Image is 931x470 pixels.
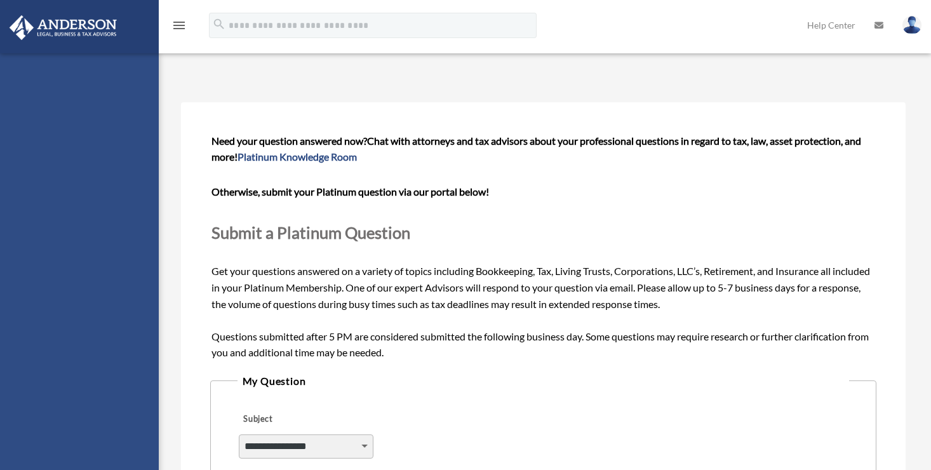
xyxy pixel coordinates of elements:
b: Otherwise, submit your Platinum question via our portal below! [211,185,489,198]
span: Need your question answered now? [211,135,367,147]
span: Chat with attorneys and tax advisors about your professional questions in regard to tax, law, ass... [211,135,861,163]
img: User Pic [902,16,921,34]
i: search [212,17,226,31]
span: Get your questions answered on a variety of topics including Bookkeeping, Tax, Living Trusts, Cor... [211,135,876,359]
i: menu [171,18,187,33]
a: Platinum Knowledge Room [238,151,357,163]
span: Submit a Platinum Question [211,223,410,242]
legend: My Question [238,372,850,390]
img: Anderson Advisors Platinum Portal [6,15,121,40]
a: menu [171,22,187,33]
label: Subject [239,410,359,428]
